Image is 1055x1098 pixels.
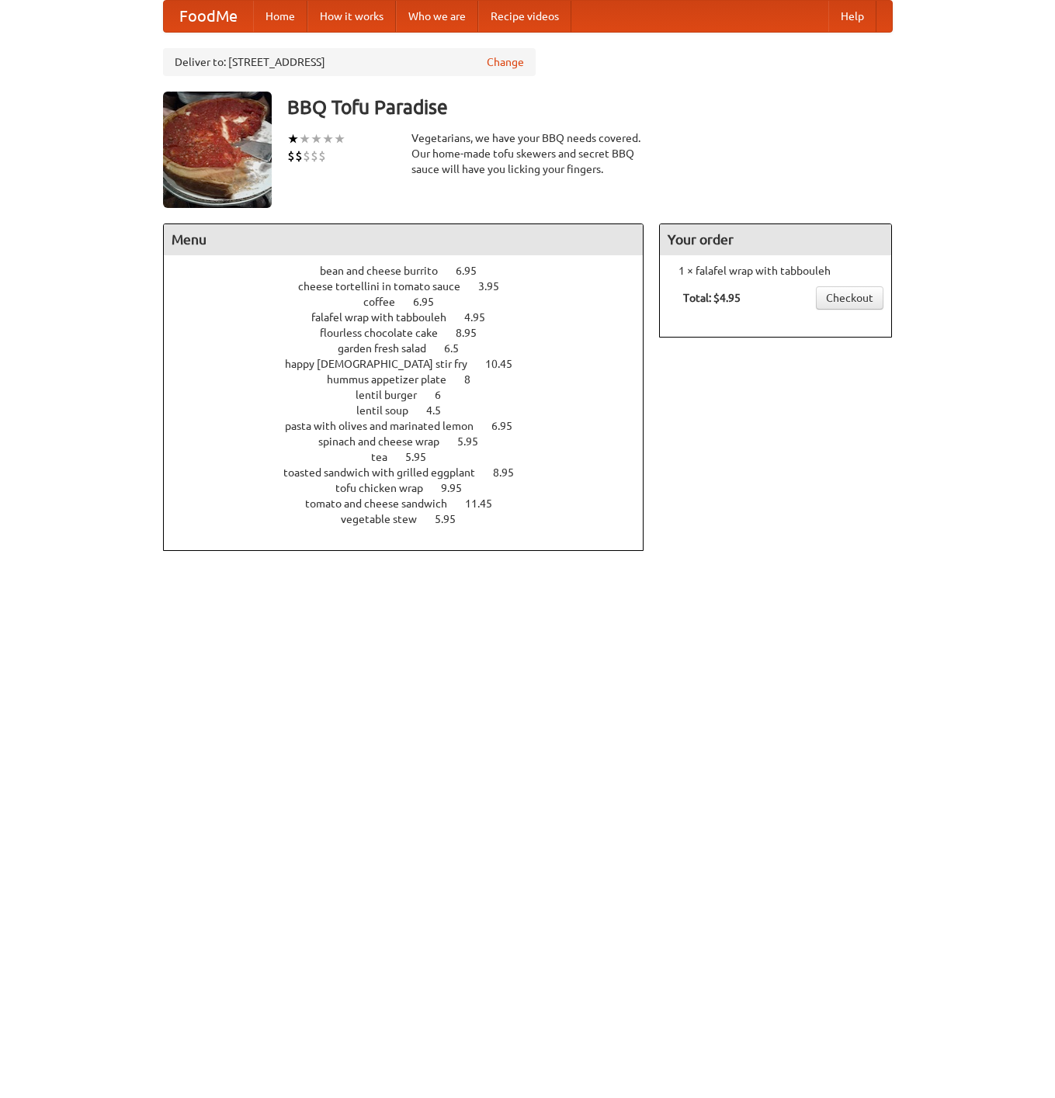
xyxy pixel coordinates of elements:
[426,404,456,417] span: 4.5
[287,147,295,165] li: $
[283,466,491,479] span: toasted sandwich with grilled eggplant
[285,358,541,370] a: happy [DEMOGRAPHIC_DATA] stir fry 10.45
[307,1,396,32] a: How it works
[320,327,453,339] span: flourless chocolate cake
[163,48,536,76] div: Deliver to: [STREET_ADDRESS]
[435,389,456,401] span: 6
[356,389,432,401] span: lentil burger
[322,130,334,147] li: ★
[464,311,501,324] span: 4.95
[298,280,476,293] span: cheese tortellini in tomato sauce
[363,296,463,308] a: coffee 6.95
[491,420,528,432] span: 6.95
[327,373,462,386] span: hummus appetizer plate
[320,327,505,339] a: flourless chocolate cake 8.95
[320,265,505,277] a: bean and cheese burrito 6.95
[311,147,318,165] li: $
[493,466,529,479] span: 8.95
[816,286,883,310] a: Checkout
[287,92,893,123] h3: BBQ Tofu Paradise
[457,435,494,448] span: 5.95
[318,435,455,448] span: spinach and cheese wrap
[405,451,442,463] span: 5.95
[327,373,499,386] a: hummus appetizer plate 8
[668,263,883,279] li: 1 × falafel wrap with tabbouleh
[285,420,489,432] span: pasta with olives and marinated lemon
[371,451,455,463] a: tea 5.95
[285,358,483,370] span: happy [DEMOGRAPHIC_DATA] stir fry
[295,147,303,165] li: $
[396,1,478,32] a: Who we are
[335,482,491,494] a: tofu chicken wrap 9.95
[305,497,463,510] span: tomato and cheese sandwich
[356,389,470,401] a: lentil burger 6
[299,130,311,147] li: ★
[456,265,492,277] span: 6.95
[683,292,741,304] b: Total: $4.95
[163,92,272,208] img: angular.jpg
[318,147,326,165] li: $
[444,342,474,355] span: 6.5
[828,1,876,32] a: Help
[283,466,543,479] a: toasted sandwich with grilled eggplant 8.95
[285,420,541,432] a: pasta with olives and marinated lemon 6.95
[435,513,471,525] span: 5.95
[441,482,477,494] span: 9.95
[298,280,528,293] a: cheese tortellini in tomato sauce 3.95
[311,311,514,324] a: falafel wrap with tabbouleh 4.95
[363,296,411,308] span: coffee
[487,54,524,70] a: Change
[338,342,442,355] span: garden fresh salad
[465,497,508,510] span: 11.45
[338,342,488,355] a: garden fresh salad 6.5
[478,280,515,293] span: 3.95
[413,296,449,308] span: 6.95
[456,327,492,339] span: 8.95
[311,130,322,147] li: ★
[164,1,253,32] a: FoodMe
[356,404,424,417] span: lentil soup
[371,451,403,463] span: tea
[341,513,432,525] span: vegetable stew
[334,130,345,147] li: ★
[464,373,486,386] span: 8
[356,404,470,417] a: lentil soup 4.5
[660,224,891,255] h4: Your order
[335,482,439,494] span: tofu chicken wrap
[478,1,571,32] a: Recipe videos
[318,435,507,448] a: spinach and cheese wrap 5.95
[411,130,644,177] div: Vegetarians, we have your BBQ needs covered. Our home-made tofu skewers and secret BBQ sauce will...
[485,358,528,370] span: 10.45
[303,147,311,165] li: $
[253,1,307,32] a: Home
[164,224,644,255] h4: Menu
[311,311,462,324] span: falafel wrap with tabbouleh
[305,497,521,510] a: tomato and cheese sandwich 11.45
[287,130,299,147] li: ★
[320,265,453,277] span: bean and cheese burrito
[341,513,484,525] a: vegetable stew 5.95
